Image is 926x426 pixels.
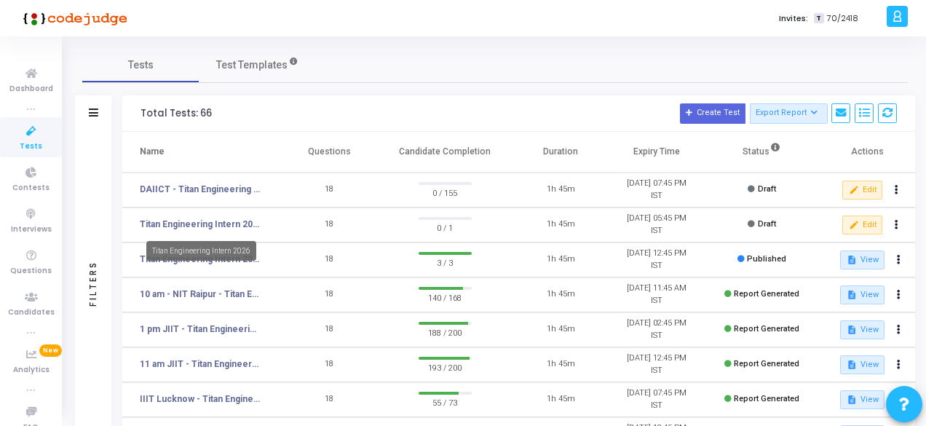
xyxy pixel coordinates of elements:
[140,183,261,196] a: DAIICT - Titan Engineering Intern 2026
[12,182,50,194] span: Contests
[609,382,705,417] td: [DATE] 07:45 PM IST
[377,132,513,173] th: Candidate Completion
[840,390,885,409] button: View
[419,360,472,374] span: 193 / 200
[840,320,885,339] button: View
[146,241,256,261] div: Titan Engineering Intern 2026
[419,290,472,304] span: 140 / 168
[87,203,100,363] div: Filters
[140,218,261,231] a: Titan Engineering Intern 2026
[282,347,378,382] td: 18
[140,288,261,301] a: 10 am - NIT Raipur - Titan Engineering Intern 2026
[846,255,856,265] mat-icon: description
[419,185,472,200] span: 0 / 155
[846,395,856,405] mat-icon: description
[609,347,705,382] td: [DATE] 12:45 PM IST
[842,216,882,234] button: Edit
[513,382,609,417] td: 1h 45m
[140,393,261,406] a: IIIT Lucknow - Titan Engineering Intern 2026
[827,12,858,25] span: 70/2418
[848,220,858,230] mat-icon: edit
[13,364,50,376] span: Analytics
[282,382,378,417] td: 18
[758,184,776,194] span: Draft
[734,324,799,334] span: Report Generated
[513,312,609,347] td: 1h 45m
[419,395,472,409] span: 55 / 73
[704,132,819,173] th: Status
[734,359,799,368] span: Report Generated
[282,132,378,173] th: Questions
[128,58,154,73] span: Tests
[609,208,705,242] td: [DATE] 05:45 PM IST
[9,83,53,95] span: Dashboard
[848,185,858,195] mat-icon: edit
[419,325,472,339] span: 188 / 200
[513,132,609,173] th: Duration
[8,307,55,319] span: Candidates
[513,208,609,242] td: 1h 45m
[141,108,212,119] div: Total Tests: 66
[140,358,261,371] a: 11 am JIIT - Titan Engineering Intern 2026
[20,141,42,153] span: Tests
[11,224,52,236] span: Interviews
[609,312,705,347] td: [DATE] 02:45 PM IST
[18,4,127,33] img: logo
[734,394,799,403] span: Report Generated
[282,277,378,312] td: 18
[513,173,609,208] td: 1h 45m
[846,325,856,335] mat-icon: description
[750,103,828,124] button: Export Report
[282,312,378,347] td: 18
[609,277,705,312] td: [DATE] 11:45 AM IST
[419,255,472,269] span: 3 / 3
[10,265,52,277] span: Questions
[758,219,776,229] span: Draft
[282,208,378,242] td: 18
[513,277,609,312] td: 1h 45m
[840,251,885,269] button: View
[814,13,823,24] span: T
[680,103,745,124] button: Create Test
[39,344,62,357] span: New
[840,285,885,304] button: View
[846,290,856,300] mat-icon: description
[122,132,282,173] th: Name
[747,254,786,264] span: Published
[513,242,609,277] td: 1h 45m
[609,132,705,173] th: Expiry Time
[140,323,261,336] a: 1 pm JIIT - Titan Engineering Intern 2026
[609,173,705,208] td: [DATE] 07:45 PM IST
[734,289,799,299] span: Report Generated
[513,347,609,382] td: 1h 45m
[282,242,378,277] td: 18
[842,181,882,200] button: Edit
[609,242,705,277] td: [DATE] 12:45 PM IST
[419,220,472,234] span: 0 / 1
[819,132,915,173] th: Actions
[846,360,856,370] mat-icon: description
[779,12,808,25] label: Invites:
[282,173,378,208] td: 18
[216,58,288,73] span: Test Templates
[840,355,885,374] button: View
